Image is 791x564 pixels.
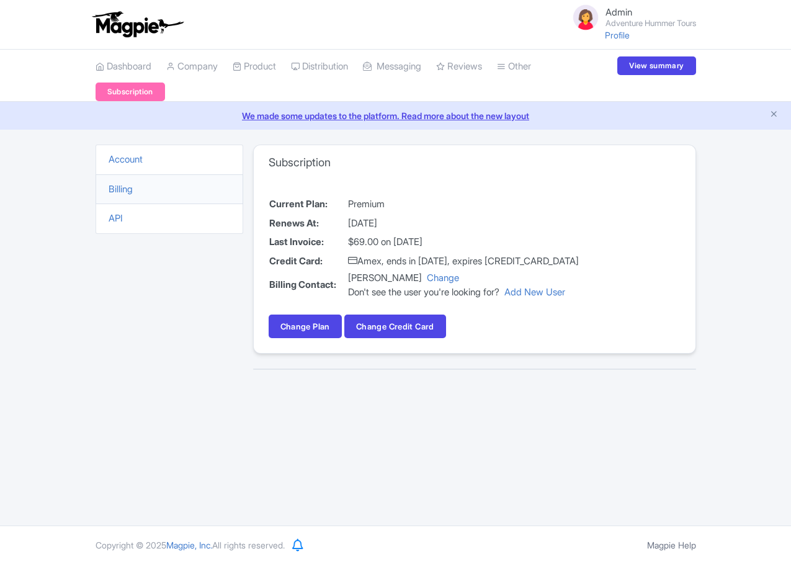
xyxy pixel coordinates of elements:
[347,214,579,233] td: [DATE]
[363,50,421,84] a: Messaging
[109,212,123,224] a: API
[88,539,292,552] div: Copyright © 2025 All rights reserved.
[109,183,133,195] a: Billing
[166,540,212,550] span: Magpie, Inc.
[347,233,579,252] td: $69.00 on [DATE]
[269,315,342,338] a: Change Plan
[89,11,185,38] img: logo-ab69f6fb50320c5b225c76a69d11143b.png
[269,252,347,271] th: Credit Card:
[269,271,347,300] th: Billing Contact:
[166,50,218,84] a: Company
[348,285,579,300] div: Don't see the user you're looking for?
[504,286,565,298] a: Add New User
[563,2,696,32] a: Admin Adventure Hummer Tours
[606,19,696,27] small: Adventure Hummer Tours
[7,109,784,122] a: We made some updates to the platform. Read more about the new layout
[291,50,348,84] a: Distribution
[436,50,482,84] a: Reviews
[606,6,632,18] span: Admin
[497,50,531,84] a: Other
[769,108,779,122] button: Close announcement
[269,214,347,233] th: Renews At:
[347,271,579,300] td: [PERSON_NAME]
[605,30,630,40] a: Profile
[347,195,579,214] td: Premium
[647,540,696,550] a: Magpie Help
[269,233,347,252] th: Last Invoice:
[233,50,276,84] a: Product
[347,252,579,271] td: Amex, ends in [DATE], expires [CREDIT_CARD_DATA]
[617,56,695,75] a: View summary
[109,153,143,165] a: Account
[571,2,601,32] img: avatar_key_member-9c1dde93af8b07d7383eb8b5fb890c87.png
[427,272,459,284] a: Change
[96,83,165,101] a: Subscription
[344,315,446,338] button: Change Credit Card
[269,156,331,169] h3: Subscription
[96,50,151,84] a: Dashboard
[269,195,347,214] th: Current Plan:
